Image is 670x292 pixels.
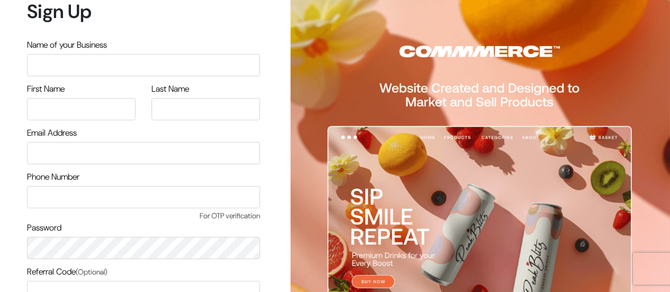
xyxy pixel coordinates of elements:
label: Last Name [151,83,189,95]
label: First Name [27,83,65,95]
span: (Optional) [76,267,108,277]
label: Referral Code [27,266,108,278]
label: Name of your Business [27,39,107,51]
label: Phone Number [27,171,79,183]
span: For OTP verification [27,210,260,222]
label: Email Address [27,127,77,139]
label: Password [27,222,61,234]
